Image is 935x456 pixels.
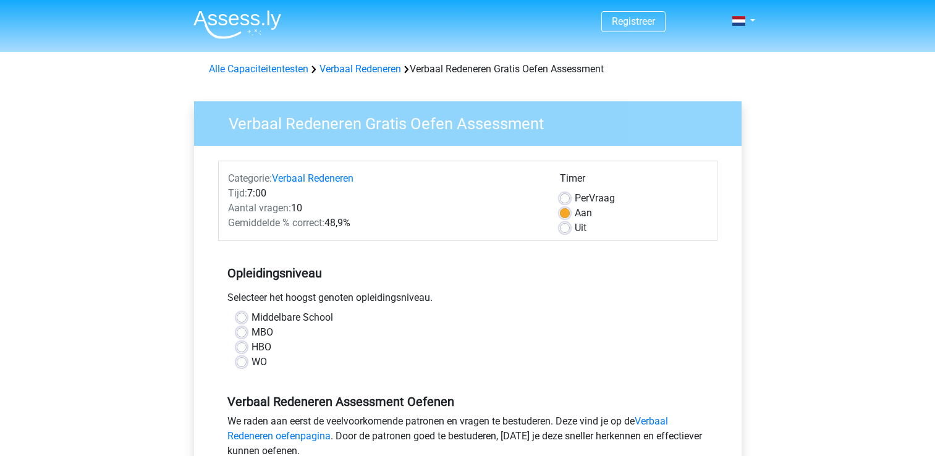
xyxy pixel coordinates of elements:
span: Aantal vragen: [228,202,291,214]
div: Verbaal Redeneren Gratis Oefen Assessment [204,62,732,77]
a: Alle Capaciteitentesten [209,63,308,75]
h5: Verbaal Redeneren Assessment Oefenen [227,394,708,409]
label: Aan [575,206,592,221]
a: Verbaal Redeneren [319,63,401,75]
h5: Opleidingsniveau [227,261,708,285]
div: 48,9% [219,216,551,230]
span: Categorie: [228,172,272,184]
div: Timer [560,171,708,191]
label: Middelbare School [252,310,333,325]
a: Registreer [612,15,655,27]
span: Gemiddelde % correct: [228,217,324,229]
span: Tijd: [228,187,247,199]
h3: Verbaal Redeneren Gratis Oefen Assessment [214,109,732,133]
label: HBO [252,340,271,355]
span: Per [575,192,589,204]
label: Vraag [575,191,615,206]
a: Verbaal Redeneren [272,172,353,184]
label: WO [252,355,267,369]
div: 10 [219,201,551,216]
img: Assessly [193,10,281,39]
label: Uit [575,221,586,235]
label: MBO [252,325,273,340]
div: Selecteer het hoogst genoten opleidingsniveau. [218,290,717,310]
div: 7:00 [219,186,551,201]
